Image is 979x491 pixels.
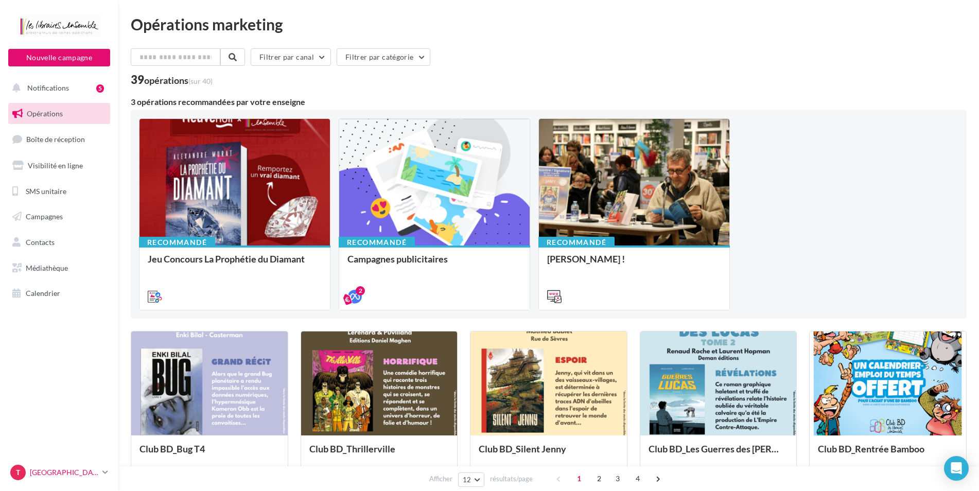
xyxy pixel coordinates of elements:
[591,470,607,487] span: 2
[251,48,331,66] button: Filtrer par canal
[26,289,60,297] span: Calendrier
[26,186,66,195] span: SMS unitaire
[463,476,471,484] span: 12
[490,474,533,484] span: résultats/page
[6,257,112,279] a: Médiathèque
[26,238,55,247] span: Contacts
[139,237,215,248] div: Recommandé
[27,83,69,92] span: Notifications
[458,472,484,487] button: 12
[356,286,365,295] div: 2
[547,254,721,274] div: [PERSON_NAME] !
[429,474,452,484] span: Afficher
[6,155,112,177] a: Visibilité en ligne
[337,48,430,66] button: Filtrer par catégorie
[6,283,112,304] a: Calendrier
[944,456,969,481] div: Open Intercom Messenger
[571,470,587,487] span: 1
[6,103,112,125] a: Opérations
[630,470,646,487] span: 4
[28,161,83,170] span: Visibilité en ligne
[27,109,63,118] span: Opérations
[131,98,967,106] div: 3 opérations recommandées par votre enseigne
[339,237,415,248] div: Recommandé
[148,254,322,274] div: Jeu Concours La Prophétie du Diamant
[538,237,615,248] div: Recommandé
[6,181,112,202] a: SMS unitaire
[479,444,619,464] div: Club BD_Silent Jenny
[609,470,626,487] span: 3
[131,74,213,85] div: 39
[96,84,104,93] div: 5
[26,135,85,144] span: Boîte de réception
[649,444,789,464] div: Club BD_Les Guerres des [PERSON_NAME]
[188,77,213,85] span: (sur 40)
[347,254,521,274] div: Campagnes publicitaires
[144,76,213,85] div: opérations
[8,463,110,482] a: T [GEOGRAPHIC_DATA]
[6,206,112,227] a: Campagnes
[30,467,98,478] p: [GEOGRAPHIC_DATA]
[16,467,20,478] span: T
[131,16,967,32] div: Opérations marketing
[26,212,63,221] span: Campagnes
[818,444,958,464] div: Club BD_Rentrée Bamboo
[26,264,68,272] span: Médiathèque
[6,232,112,253] a: Contacts
[6,128,112,150] a: Boîte de réception
[6,77,108,99] button: Notifications 5
[309,444,449,464] div: Club BD_Thrillerville
[8,49,110,66] button: Nouvelle campagne
[139,444,279,464] div: Club BD_Bug T4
